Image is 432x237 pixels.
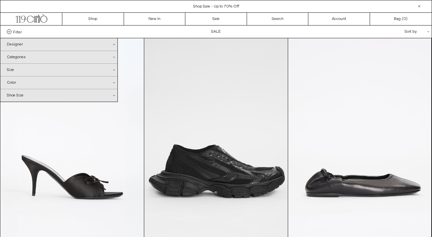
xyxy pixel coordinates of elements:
div: Sort by [366,25,425,38]
div: Color [0,76,117,89]
div: Shoe Size [0,89,117,102]
div: Categories [0,51,117,63]
a: Shop Sale - Up to 70% Off [193,4,239,9]
div: Designer [0,38,117,51]
div: Size [0,64,117,76]
a: Bag () [370,13,432,25]
a: New In [124,13,186,25]
a: Account [308,13,370,25]
a: Search [247,13,309,25]
span: ) [403,16,408,22]
span: Filter [13,29,22,34]
a: Sale [185,13,247,25]
a: Shop [62,13,124,25]
span: 0 [403,16,406,22]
